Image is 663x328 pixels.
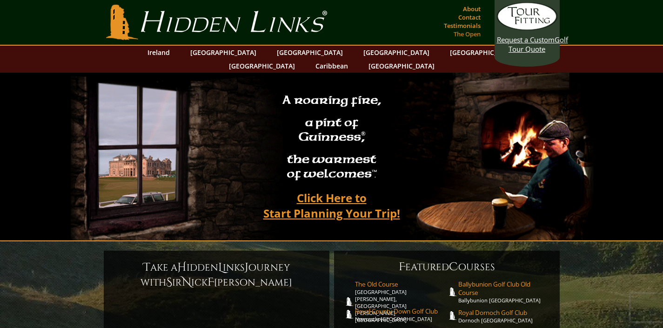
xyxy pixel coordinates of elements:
[399,260,405,274] span: F
[186,46,261,59] a: [GEOGRAPHIC_DATA]
[208,275,214,290] span: F
[218,260,223,275] span: L
[456,11,483,24] a: Contact
[458,308,550,317] span: Royal Dornoch Golf Club
[245,260,248,275] span: J
[458,280,550,297] span: Ballybunion Golf Club Old Course
[359,46,434,59] a: [GEOGRAPHIC_DATA]
[355,307,447,315] span: Royal County Down Golf Club
[182,275,191,290] span: N
[497,35,555,44] span: Request a Custom
[451,27,483,41] a: The Open
[166,275,172,290] span: S
[177,260,187,275] span: H
[254,187,409,224] a: Click Here toStart Planning Your Trip!
[311,59,353,73] a: Caribbean
[442,19,483,32] a: Testimonials
[143,260,150,275] span: T
[355,280,447,288] span: The Old Course
[445,46,521,59] a: [GEOGRAPHIC_DATA]
[458,308,550,324] a: Royal Dornoch Golf ClubDornoch [GEOGRAPHIC_DATA]
[458,280,550,304] a: Ballybunion Golf Club Old CourseBallybunion [GEOGRAPHIC_DATA]
[497,2,557,54] a: Request a CustomGolf Tour Quote
[461,2,483,15] a: About
[343,260,550,274] h6: eatured ourses
[276,89,387,187] h2: A roaring fire, a pint of Guinness , the warmest of welcomes™.
[113,260,320,290] h6: ake a idden inks ourney with ir ick [PERSON_NAME]
[364,59,439,73] a: [GEOGRAPHIC_DATA]
[449,260,458,274] span: C
[355,280,447,323] a: The Old Course[GEOGRAPHIC_DATA][PERSON_NAME], [GEOGRAPHIC_DATA][PERSON_NAME] [GEOGRAPHIC_DATA]
[143,46,174,59] a: Ireland
[224,59,300,73] a: [GEOGRAPHIC_DATA]
[355,307,447,322] a: Royal County Down Golf ClubNewcastle [GEOGRAPHIC_DATA]
[272,46,348,59] a: [GEOGRAPHIC_DATA]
